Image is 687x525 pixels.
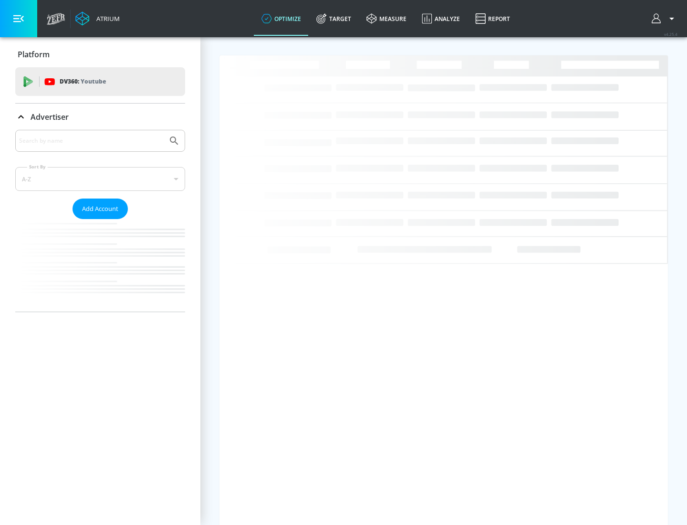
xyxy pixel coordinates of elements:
input: Search by name [19,135,164,147]
button: Add Account [73,199,128,219]
div: DV360: Youtube [15,67,185,96]
div: Advertiser [15,104,185,130]
p: Youtube [81,76,106,86]
p: Platform [18,49,50,60]
a: measure [359,1,414,36]
a: optimize [254,1,309,36]
div: Atrium [93,14,120,23]
span: v 4.25.4 [664,31,677,37]
a: Target [309,1,359,36]
span: Add Account [82,203,118,214]
a: Analyze [414,1,468,36]
div: A-Z [15,167,185,191]
nav: list of Advertiser [15,219,185,312]
p: Advertiser [31,112,69,122]
a: Atrium [75,11,120,26]
p: DV360: [60,76,106,87]
div: Advertiser [15,130,185,312]
label: Sort By [27,164,48,170]
div: Platform [15,41,185,68]
a: Report [468,1,518,36]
